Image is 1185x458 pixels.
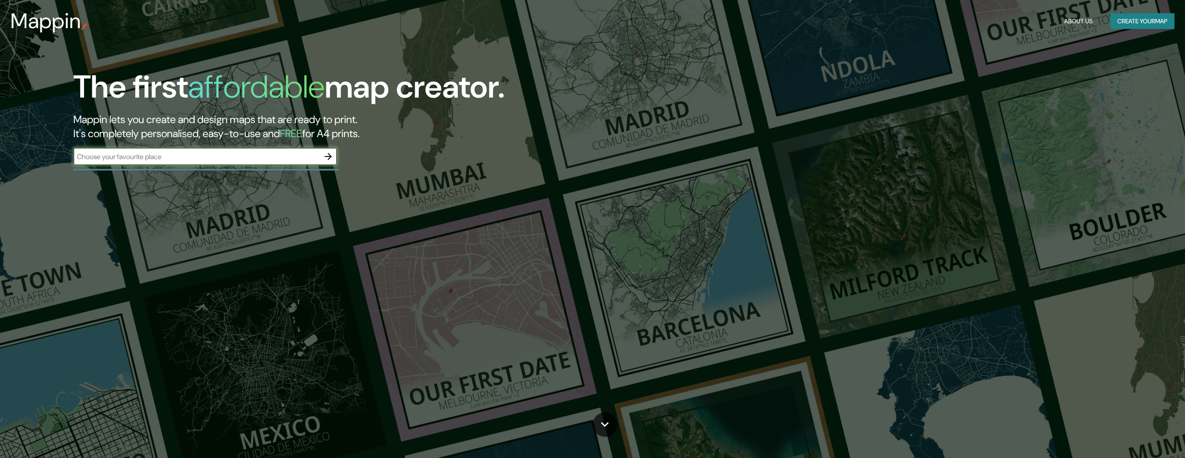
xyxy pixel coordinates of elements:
input: Choose your favourite place [73,152,319,162]
button: About Us [1061,13,1096,29]
h2: Mappin lets you create and design maps that are ready to print. It's completely personalised, eas... [73,113,666,141]
h1: The first map creator. [73,69,505,113]
iframe: Help widget launcher [1107,424,1175,448]
h1: affordable [188,66,325,107]
button: Create yourmap [1110,13,1174,29]
img: mappin-pin [81,23,88,30]
h5: FREE [280,127,302,140]
h3: Mappin [11,9,81,33]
